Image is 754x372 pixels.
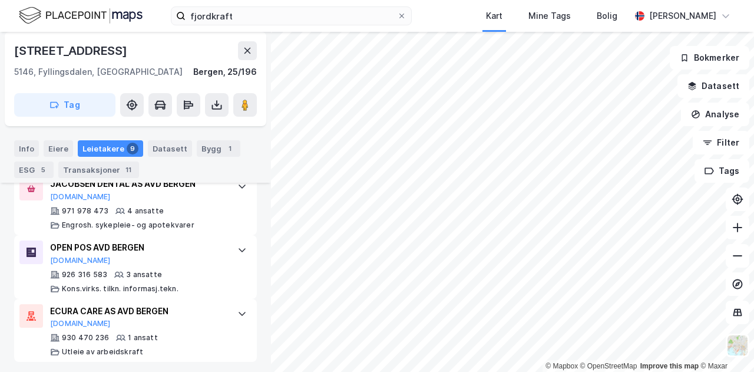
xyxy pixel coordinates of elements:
button: Datasett [677,74,749,98]
iframe: Chat Widget [695,315,754,372]
div: Mine Tags [528,9,571,23]
div: Info [14,140,39,157]
div: Bygg [197,140,240,157]
div: 930 470 236 [62,333,109,343]
button: Bokmerker [670,46,749,70]
div: ECURA CARE AS AVD BERGEN [50,304,226,318]
button: Analyse [681,103,749,126]
div: ESG [14,162,54,178]
button: Tags [695,159,749,183]
div: OPEN POS AVD BERGEN [50,241,226,255]
div: 11 [123,164,134,176]
div: JACOBSEN DENTAL AS AVD BERGEN [50,177,226,191]
div: [STREET_ADDRESS] [14,41,130,60]
div: 5146, Fyllingsdalen, [GEOGRAPHIC_DATA] [14,65,183,79]
a: OpenStreetMap [580,362,637,370]
div: Leietakere [78,140,143,157]
div: 5 [37,164,49,176]
button: [DOMAIN_NAME] [50,192,111,202]
div: Eiere [44,140,73,157]
div: Engrosh. sykepleie- og apotekvarer [62,220,194,230]
input: Søk på adresse, matrikkel, gårdeiere, leietakere eller personer [186,7,397,25]
div: 971 978 473 [62,206,108,216]
div: 1 [224,143,236,154]
div: 9 [127,143,138,154]
div: Kart [486,9,502,23]
div: 4 ansatte [127,206,164,216]
div: 926 316 583 [62,270,107,279]
button: Tag [14,93,115,117]
div: Kontrollprogram for chat [695,315,754,372]
div: Utleie av arbeidskraft [62,347,143,357]
div: Datasett [148,140,192,157]
a: Improve this map [640,362,699,370]
div: 1 ansatt [128,333,158,343]
button: Filter [693,131,749,154]
a: Mapbox [545,362,578,370]
button: [DOMAIN_NAME] [50,319,111,328]
button: [DOMAIN_NAME] [50,256,111,265]
div: Bolig [597,9,617,23]
div: Bergen, 25/196 [193,65,257,79]
img: logo.f888ab2527a4732fd821a326f86c7f29.svg [19,5,143,26]
div: [PERSON_NAME] [649,9,716,23]
div: Transaksjoner [58,162,139,178]
div: Kons.virks. tilkn. informasj.tekn. [62,284,178,294]
div: 3 ansatte [126,270,162,279]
